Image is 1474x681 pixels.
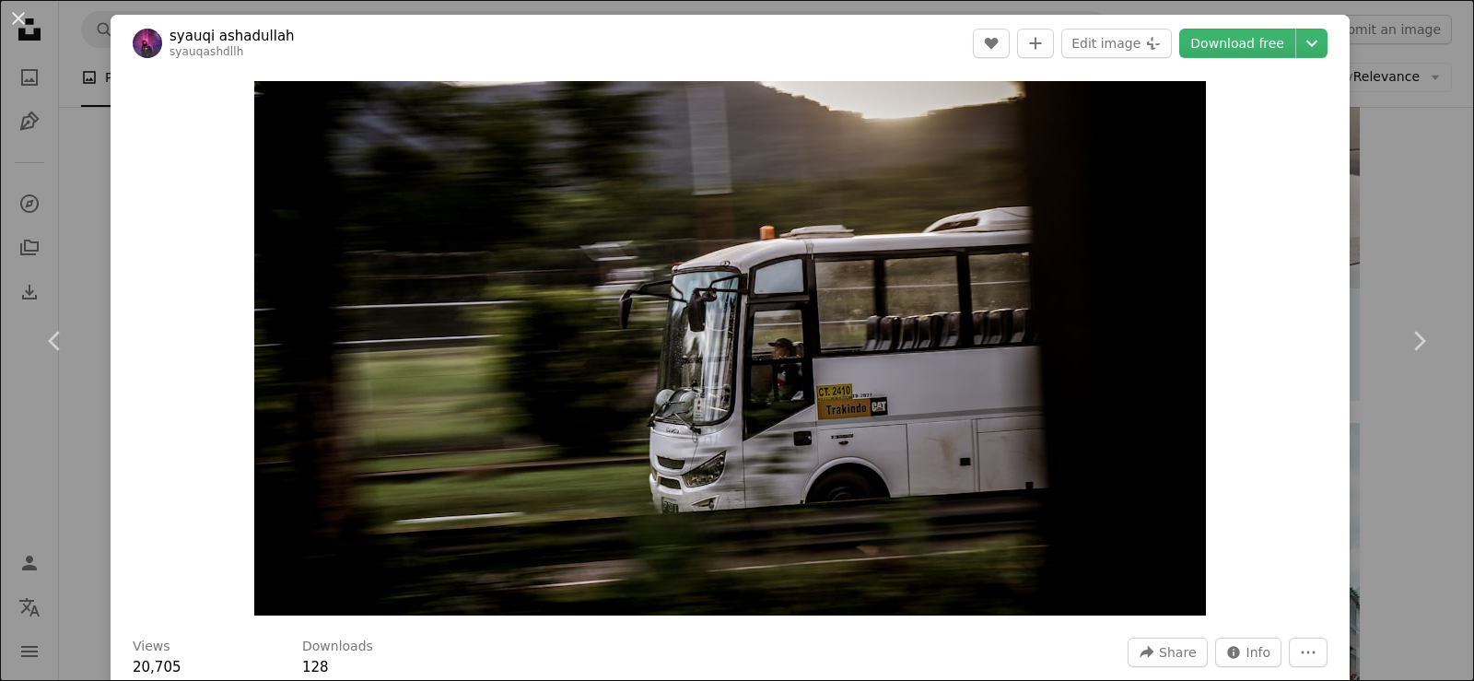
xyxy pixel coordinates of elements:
[1128,638,1207,667] button: Share this image
[302,659,329,675] span: 128
[1363,252,1474,429] a: Next
[1159,639,1196,666] span: Share
[1246,639,1271,666] span: Info
[1215,638,1282,667] button: Stats about this image
[973,29,1010,58] button: Like
[170,45,243,58] a: syauqashdllh
[170,27,295,45] a: syauqi ashadullah
[302,638,373,656] h3: Downloads
[254,81,1206,616] img: white bus on road during daytime
[1017,29,1054,58] button: Add to Collection
[1179,29,1295,58] a: Download free
[1296,29,1328,58] button: Choose download size
[254,81,1206,616] button: Zoom in on this image
[133,638,170,656] h3: Views
[133,29,162,58] img: Go to syauqi ashadullah's profile
[1061,29,1172,58] button: Edit image
[133,659,181,675] span: 20,705
[1289,638,1328,667] button: More Actions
